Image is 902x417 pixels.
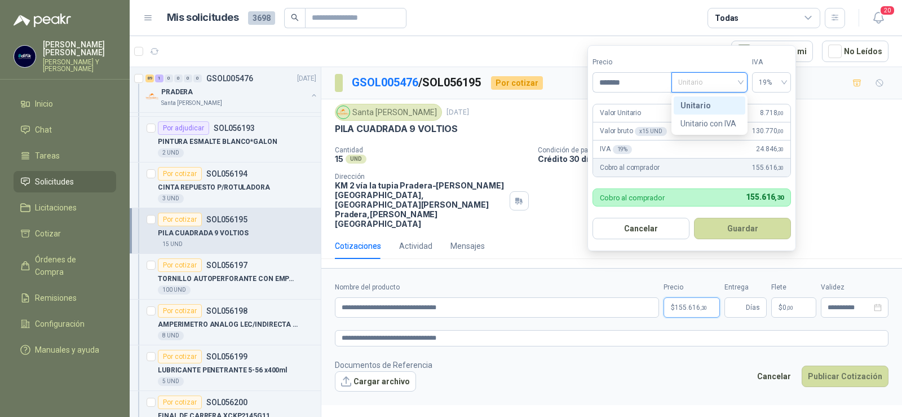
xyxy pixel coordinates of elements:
[786,305,793,311] span: ,00
[593,218,689,239] button: Cancelar
[653,42,722,60] div: 1 - 50 de 779
[206,398,247,406] p: SOL056200
[879,5,895,16] span: 20
[130,117,321,163] a: Por adjudicarSOL056193PINTURA ESMALTE BLANCO*GALON2 UND
[746,298,760,317] span: Días
[184,74,192,82] div: 0
[145,90,159,103] img: Company Logo
[14,171,116,192] a: Solicitudes
[167,10,239,26] h1: Mis solicitudes
[130,208,321,254] a: Por cotizarSOL056195PILA CUADRADA 9 VOLTIOS15 UND
[206,353,247,361] p: SOL056199
[130,163,321,208] a: Por cotizarSOL056194CINTA REPUESTO P/ROTULADORA3 UND
[35,150,60,162] span: Tareas
[802,366,888,387] button: Publicar Cotización
[600,194,665,201] p: Cobro al comprador
[752,126,784,137] span: 130.770
[206,307,247,315] p: SOL056198
[158,121,209,135] div: Por adjudicar
[14,313,116,335] a: Configuración
[291,14,299,21] span: search
[14,197,116,218] a: Licitaciones
[165,74,173,82] div: 0
[593,57,671,68] label: Precio
[158,274,298,284] p: TORNILLO AUTOPERFORANTE CON EMPAQUE
[145,72,319,108] a: 89 1 0 0 0 0 GSOL005476[DATE] Company LogoPRADERASanta [PERSON_NAME]
[678,74,741,91] span: Unitario
[821,282,888,293] label: Validez
[335,282,659,293] label: Nombre del producto
[297,73,316,84] p: [DATE]
[35,124,52,136] span: Chat
[335,240,381,252] div: Cotizaciones
[335,371,416,392] button: Cargar archivo
[158,331,184,340] div: 8 UND
[35,292,77,304] span: Remisiones
[335,173,505,181] p: Dirección
[158,304,202,318] div: Por cotizar
[724,282,767,293] label: Entrega
[158,350,202,363] div: Por cotizar
[346,155,366,164] div: UND
[600,126,667,137] p: Valor bruto
[335,123,458,135] p: PILA CUADRADA 9 VOLTIOS
[777,165,784,171] span: ,30
[335,359,432,371] p: Documentos de Referencia
[760,108,784,118] span: 8.718
[174,74,183,82] div: 0
[43,41,116,56] p: [PERSON_NAME] [PERSON_NAME]
[674,115,745,133] div: Unitario con IVA
[158,377,184,386] div: 5 UND
[600,163,659,173] p: Cobro al comprador
[600,144,632,155] p: IVA
[700,305,707,311] span: ,30
[680,99,739,112] div: Unitario
[35,201,77,214] span: Licitaciones
[35,98,53,110] span: Inicio
[777,146,784,152] span: ,30
[399,240,432,252] div: Actividad
[450,240,485,252] div: Mensajes
[771,282,816,293] label: Flete
[752,57,791,68] label: IVA
[130,300,321,345] a: Por cotizarSOL056198AMPERIMETRO ANALOG LEC/INDIRECTA C/TC5ª8 UND
[35,344,99,356] span: Manuales y ayuda
[674,96,745,115] div: Unitario
[158,148,184,157] div: 2 UND
[14,249,116,283] a: Órdenes de Compra
[214,124,255,132] p: SOL056193
[491,76,543,90] div: Por cotizar
[868,8,888,28] button: 20
[777,128,784,134] span: ,00
[158,396,202,409] div: Por cotizar
[335,181,505,229] p: KM 2 vía la tupia Pradera-[PERSON_NAME][GEOGRAPHIC_DATA], [GEOGRAPHIC_DATA][PERSON_NAME] Pradera ...
[130,254,321,300] a: Por cotizarSOL056197TORNILLO AUTOPERFORANTE CON EMPAQUE100 UND
[694,218,791,239] button: Guardar
[335,104,442,121] div: Santa [PERSON_NAME]
[158,228,249,239] p: PILA CUADRADA 9 VOLTIOS
[538,146,897,154] p: Condición de pago
[248,11,275,25] span: 3698
[715,12,739,24] div: Todas
[14,145,116,166] a: Tareas
[130,345,321,391] a: Por cotizarSOL056199LUBRICANTE PENETRANTE 5-56 x400ml5 UND
[161,99,222,108] p: Santa [PERSON_NAME]
[35,175,74,188] span: Solicitudes
[14,46,36,67] img: Company Logo
[14,287,116,309] a: Remisiones
[158,240,187,249] div: 15 UND
[35,227,61,240] span: Cotizar
[206,170,247,178] p: SOL056194
[14,223,116,244] a: Cotizar
[771,297,816,318] p: $ 0,00
[158,258,202,272] div: Por cotizar
[14,93,116,115] a: Inicio
[756,144,784,155] span: 24.846
[777,110,784,116] span: ,00
[158,194,184,203] div: 3 UND
[746,192,784,201] span: 155.616
[352,76,418,89] a: GSOL005476
[35,253,105,278] span: Órdenes de Compra
[352,74,482,91] p: / SOL056195
[206,216,247,223] p: SOL056195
